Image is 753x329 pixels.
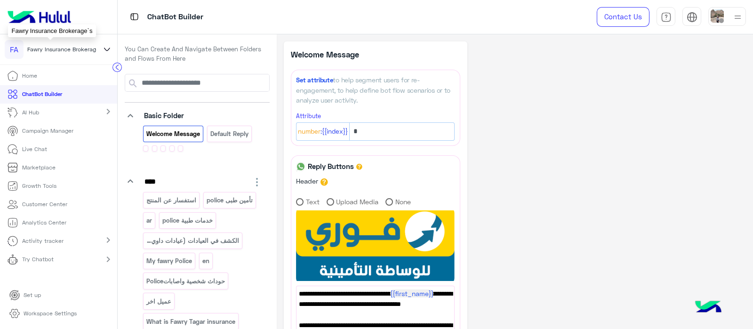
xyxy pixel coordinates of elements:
p: عميل اخر [146,296,172,307]
span: Number [298,127,320,137]
p: ar [146,215,153,226]
p: استفسار عن المنتج [146,195,197,206]
img: tab [128,11,140,23]
p: تأمين طبى police [206,195,253,206]
p: My fawry Police [146,256,193,266]
p: Policeحوداث شخصية واصابات [146,276,226,287]
span: Fawry Insurance Brokerage`s [27,45,104,54]
a: Workspace Settings [2,305,84,323]
p: Live Chat [22,145,47,153]
a: tab [657,7,675,27]
p: Analytics Center [22,218,66,227]
img: userImage [711,9,724,23]
small: Attribute [296,112,321,120]
img: Logo [4,7,75,27]
h6: Reply Buttons [305,162,356,170]
img: tab [661,12,672,23]
p: الكشف في العيادات (عيادات داوي- سيتي كلينك) [146,235,240,246]
p: Customer Center [22,200,67,209]
p: Default reply [209,128,249,139]
span: {{first_name}} [390,289,433,297]
img: tab [687,12,697,23]
span: اهلا بك فى فورى للوساطة التأمينية انا المساعد الألى الخاص بك من فضلك اختار لغتك المفضلة. 🤖🌐 [299,289,452,320]
p: Activity tracker [22,237,64,245]
p: Workspace Settings [24,309,77,318]
mat-icon: chevron_right [103,106,114,117]
span: :{{index}} [320,127,348,137]
p: Home [22,72,37,80]
a: Set up [2,286,48,305]
mat-icon: chevron_right [103,234,114,246]
img: profile [732,11,744,23]
p: What is Fawry Tagar insurance [146,316,236,327]
label: Text [296,197,320,207]
p: Welcome Message [291,48,376,60]
label: Header [296,176,318,186]
p: Set up [24,291,41,299]
p: Marketplace [22,163,56,172]
img: hulul-logo.png [692,291,725,324]
p: Welcome Message [146,128,201,139]
label: None [385,197,411,207]
i: keyboard_arrow_down [125,110,136,121]
p: police خدمات طبية [161,215,213,226]
p: Try Chatbot [22,255,54,264]
div: to help segment users for re-engagement, to help define bot flow scenarios or to analyze user act... [296,75,455,104]
p: ChatBot Builder [22,90,62,98]
span: Basic Folder [144,111,184,120]
span: Set attribute [296,76,333,84]
p: en [201,256,210,266]
a: Contact Us [597,7,649,27]
p: You Can Create And Navigate Between Folders and Flows From Here [125,45,270,63]
label: Upload Media [327,197,379,207]
p: ChatBot Builder [147,11,203,24]
div: FA [5,40,24,59]
mat-icon: chevron_right [103,254,114,265]
i: keyboard_arrow_down [125,176,136,187]
p: Campaign Manager [22,127,73,135]
p: AI Hub [22,108,39,117]
p: Growth Tools [22,182,56,190]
